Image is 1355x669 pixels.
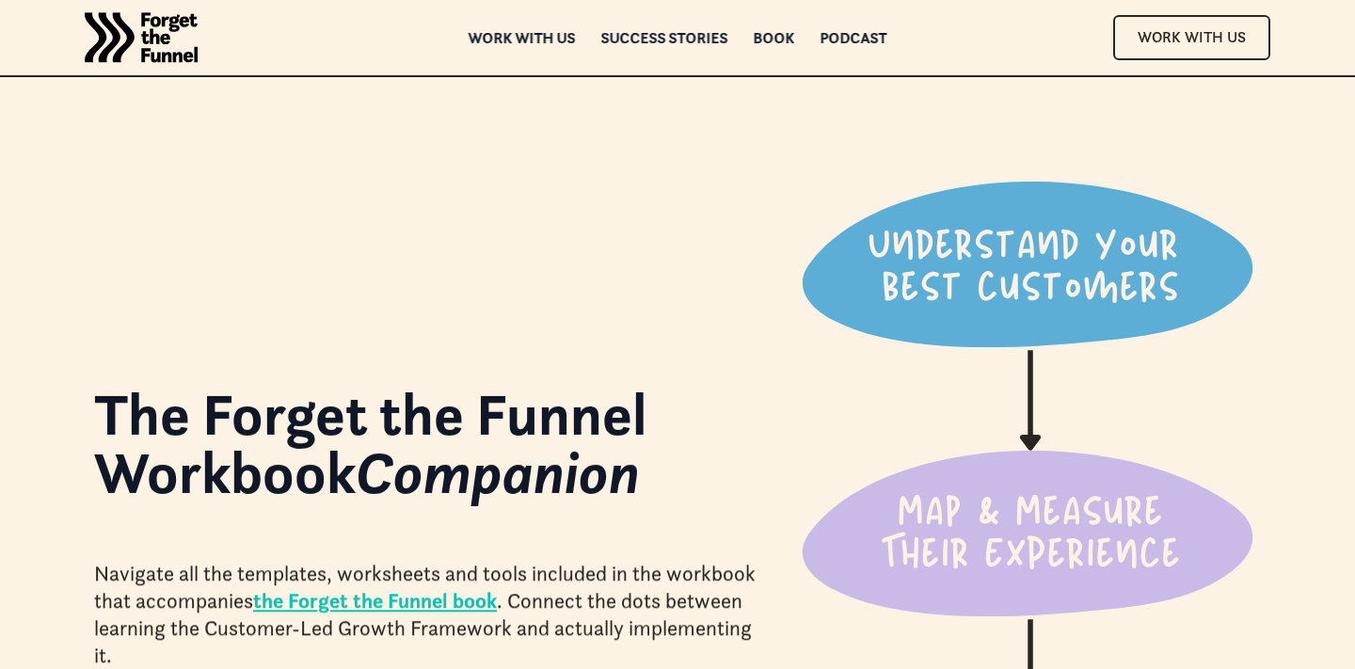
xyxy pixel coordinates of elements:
[356,436,640,509] em: Companion
[601,31,728,44] a: Success Stories
[821,31,887,44] a: Podcast
[754,31,795,44] a: Book
[253,587,497,613] a: the Forget the Funnel book
[469,31,576,44] a: Work with us
[1113,15,1270,59] a: Work With Us
[94,385,772,502] h1: The Forget the Funnel Workbook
